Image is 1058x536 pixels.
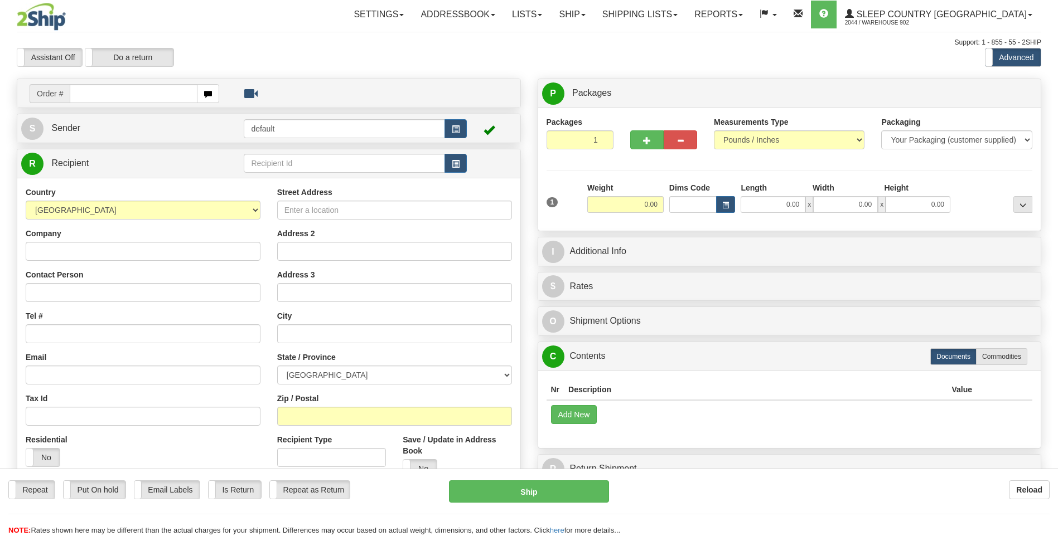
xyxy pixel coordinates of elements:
[594,1,686,28] a: Shipping lists
[277,352,336,363] label: State / Province
[8,526,31,534] span: NOTE:
[564,379,947,400] th: Description
[21,117,244,140] a: S Sender
[1016,485,1042,494] b: Reload
[547,379,564,400] th: Nr
[542,345,564,368] span: C
[134,481,200,499] label: Email Labels
[51,158,89,168] span: Recipient
[542,457,1037,480] a: RReturn Shipment
[854,9,1027,19] span: Sleep Country [GEOGRAPHIC_DATA]
[17,48,82,66] label: Assistant Off
[449,480,608,503] button: Ship
[64,481,125,499] label: Put On hold
[542,458,564,480] span: R
[26,393,47,404] label: Tax Id
[277,201,512,220] input: Enter a location
[550,526,564,534] a: here
[572,88,611,98] span: Packages
[277,434,332,445] label: Recipient Type
[26,269,83,280] label: Contact Person
[542,310,1037,333] a: OShipment Options
[542,345,1037,368] a: CContents
[976,348,1027,365] label: Commodities
[542,82,564,105] span: P
[587,182,613,193] label: Weight
[26,228,61,239] label: Company
[85,48,173,66] label: Do a return
[550,1,593,28] a: Ship
[403,460,437,477] label: No
[277,310,292,321] label: City
[277,269,315,280] label: Address 3
[741,182,767,193] label: Length
[17,38,1041,47] div: Support: 1 - 855 - 55 - 2SHIP
[277,228,315,239] label: Address 2
[1013,196,1032,213] div: ...
[26,449,60,466] label: No
[9,481,55,499] label: Repeat
[277,187,332,198] label: Street Address
[947,379,977,400] th: Value
[542,82,1037,105] a: P Packages
[244,119,445,138] input: Sender Id
[244,154,445,173] input: Recipient Id
[714,116,789,128] label: Measurements Type
[209,481,261,499] label: Is Return
[26,434,67,445] label: Residential
[881,116,920,128] label: Packaging
[1009,480,1050,499] button: Reload
[551,405,597,424] button: Add New
[542,310,564,333] span: O
[277,393,319,404] label: Zip / Postal
[878,196,886,213] span: x
[30,84,70,103] span: Order #
[542,241,564,263] span: I
[26,187,56,198] label: Country
[270,481,350,499] label: Repeat as Return
[547,116,583,128] label: Packages
[547,197,558,207] span: 1
[345,1,412,28] a: Settings
[813,182,834,193] label: Width
[26,310,43,321] label: Tel #
[21,153,44,175] span: R
[884,182,909,193] label: Height
[51,123,80,133] span: Sender
[21,118,44,140] span: S
[542,275,1037,298] a: $Rates
[985,48,1041,66] label: Advanced
[686,1,751,28] a: Reports
[21,152,219,175] a: R Recipient
[669,182,710,193] label: Dims Code
[1032,211,1057,325] iframe: chat widget
[805,196,813,213] span: x
[542,275,564,298] span: $
[504,1,550,28] a: Lists
[930,348,977,365] label: Documents
[26,352,46,363] label: Email
[17,3,66,31] img: logo2044.jpg
[837,1,1041,28] a: Sleep Country [GEOGRAPHIC_DATA] 2044 / Warehouse 902
[845,17,929,28] span: 2044 / Warehouse 902
[542,240,1037,263] a: IAdditional Info
[403,434,511,456] label: Save / Update in Address Book
[412,1,504,28] a: Addressbook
